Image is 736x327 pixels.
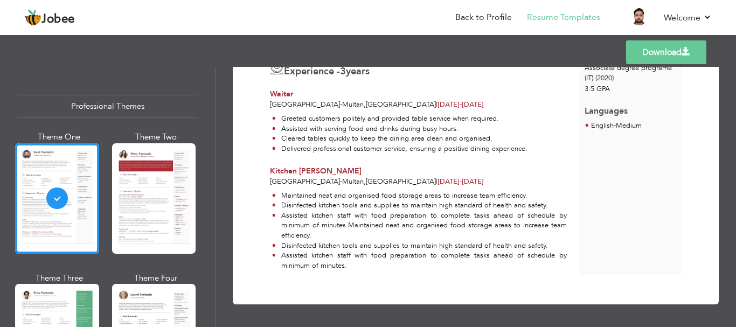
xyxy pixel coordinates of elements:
[272,144,527,154] li: Delivered professional customer service, ensuring a positive dining experience.
[272,124,527,134] li: Assisted with serving food and drinks during busy hours.
[614,121,616,130] span: -
[272,191,567,201] li: Maintained neat and organised food storage areas to increase team efficiency.
[591,121,614,130] span: English
[364,177,366,186] span: ,
[436,177,438,186] span: |
[460,177,462,186] span: -
[272,114,527,124] li: Greeted customers politely and provided table service when required.
[438,177,484,186] span: [DATE]
[270,177,340,186] span: [GEOGRAPHIC_DATA]
[366,100,436,109] span: [GEOGRAPHIC_DATA]
[17,273,101,284] div: Theme Three
[342,100,364,109] span: Multan
[630,8,648,25] img: Profile Img
[460,100,462,109] span: -
[585,84,610,94] span: 3.5 GPA
[585,97,628,117] span: Languages
[436,100,438,109] span: |
[342,177,364,186] span: Multan
[455,11,512,24] a: Back to Profile
[626,40,706,64] a: Download
[595,73,614,83] span: (2020)
[24,9,41,26] img: jobee.io
[340,177,342,186] span: -
[366,177,436,186] span: [GEOGRAPHIC_DATA]
[340,65,346,78] span: 3
[438,100,484,109] span: [DATE]
[272,200,567,211] li: Disinfected kitchen tools and supplies to maintain high standard of health and safety.
[114,131,198,143] div: Theme Two
[17,131,101,143] div: Theme One
[41,13,75,25] span: Jobee
[340,100,342,109] span: -
[270,100,340,109] span: [GEOGRAPHIC_DATA]
[591,121,642,131] li: Medium
[284,65,340,78] span: Experience -
[272,241,567,251] li: Disinfected kitchen tools and supplies to maintain high standard of health and safety.
[664,11,712,24] a: Welcome
[270,166,362,176] span: Kitchen [PERSON_NAME]
[585,63,672,83] span: Associate degree programe (IT)
[270,89,293,99] span: Waiter
[24,9,75,26] a: Jobee
[272,251,567,270] li: Assisted kitchen staff with food preparation to complete tasks ahead of schedule by minimum of mi...
[272,134,527,144] li: Cleared tables quickly to keep the dining area clean and organised.
[364,100,366,109] span: ,
[114,273,198,284] div: Theme Four
[438,177,462,186] span: [DATE]
[17,95,198,118] div: Professional Themes
[272,211,567,241] li: Assisted kitchen staff with food preparation to complete tasks ahead of schedule by minimum of mi...
[527,11,600,24] a: Resume Templates
[340,65,370,79] label: years
[438,100,462,109] span: [DATE]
